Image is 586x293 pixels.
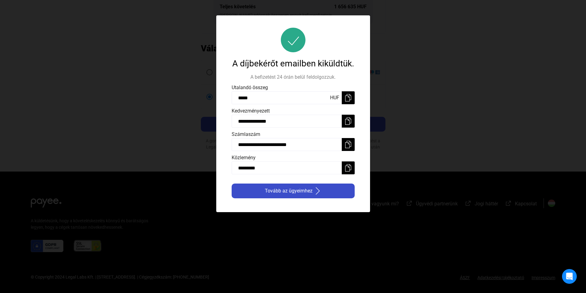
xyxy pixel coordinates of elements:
[345,141,352,148] img: copy-white.svg
[345,164,352,172] img: copy-white.svg
[314,187,321,195] img: arrow-right-white
[232,108,270,114] span: Kedvezményezett
[232,184,355,198] button: Tovább az ügyeimhezarrow-right-white
[345,94,352,101] img: copy-white.svg
[232,73,355,81] div: A befizetést 24 órán belül feldolgozzuk.
[281,28,305,52] img: success-icon
[232,155,256,160] span: Közlemény
[265,187,313,195] span: Tovább az ügyeimhez
[232,131,260,137] span: Számlaszám
[345,117,352,125] img: copy-white.svg
[232,58,355,69] div: A díjbekérőt emailben kiküldtük.
[232,85,268,90] span: Utalandó összeg
[562,269,577,284] div: Open Intercom Messenger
